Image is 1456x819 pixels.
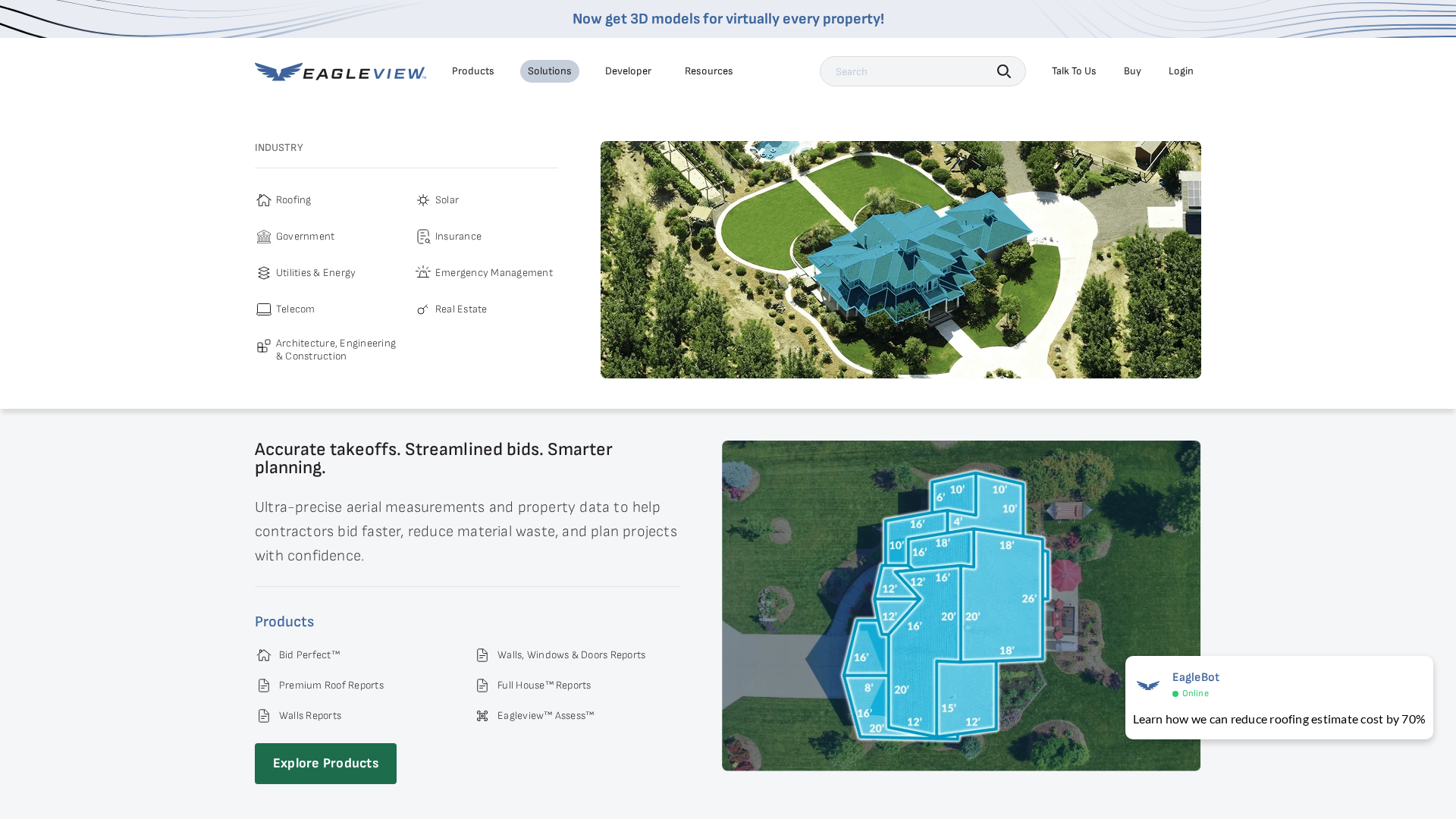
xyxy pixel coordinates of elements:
a: Buy [1124,64,1141,78]
h3: Accurate takeoffs. Streamlined bids. Smarter planning. [255,441,679,477]
a: Telecom [255,300,399,318]
img: Group-9-1.svg [255,646,273,664]
span: Architecture, Engineering & Construction [276,337,399,363]
a: Explore Products [255,743,397,785]
span: Roofing [276,191,312,209]
div: Learn how we can reduce roofing estimate cost by 70% [1133,710,1426,728]
img: telecom-icon.svg [255,300,273,318]
a: Solar [414,191,558,209]
h3: Industry [255,141,558,155]
div: Solutions [528,64,572,78]
div: Talk To Us [1052,64,1097,78]
img: File_dock_light.svg [473,646,491,664]
a: Bid Perfect™ [279,648,340,662]
p: Ultra-precise aerial measurements and property data to help contractors bid faster, reduce materi... [255,495,679,568]
span: EagleBot [1172,670,1220,685]
span: Real Estate [435,300,488,318]
span: Government [276,227,334,246]
span: Telecom [276,300,315,318]
h4: Products [255,610,679,634]
span: Emergency Management [435,264,553,282]
a: Full House™ Reports [497,679,591,692]
img: emergency-icon.svg [414,264,432,282]
img: Group-9629.svg [473,707,491,725]
img: roofing-icon.svg [255,191,273,209]
a: Walls, Windows & Doors Reports [497,648,645,662]
a: Eagleview™ Assess™ [497,709,594,723]
a: Roofing [255,191,399,209]
a: Government [255,227,399,246]
a: Utilities & Energy [255,264,399,282]
img: File_dock_light.svg [255,707,273,725]
a: Now get 3D models for virtually every property! [573,10,884,28]
a: Architecture, Engineering & Construction [255,337,399,363]
img: real-estate-icon.svg [414,300,432,318]
img: government-icon.svg [255,227,273,246]
span: Online [1182,688,1209,699]
a: Developer [605,64,651,78]
input: Search [820,56,1026,86]
a: Real Estate [414,300,558,318]
img: roofing-image-1.webp [601,141,1201,378]
a: Walls Reports [279,709,341,723]
span: Insurance [435,227,482,246]
img: architecture-icon.svg [255,337,273,355]
a: Emergency Management [414,264,558,282]
img: solar-icon.svg [414,191,432,209]
img: File_dock_light.svg [255,676,273,695]
a: Insurance [414,227,558,246]
img: EagleBot [1133,670,1163,701]
img: insurance-icon.svg [414,227,432,246]
div: Products [452,64,494,78]
img: utilities-icon.svg [255,264,273,282]
a: Premium Roof Reports [279,679,384,692]
img: File_dock_light.svg [473,676,491,695]
span: Solar [435,191,459,209]
div: Login [1169,64,1194,78]
div: Resources [685,64,733,78]
span: Utilities & Energy [276,264,356,282]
